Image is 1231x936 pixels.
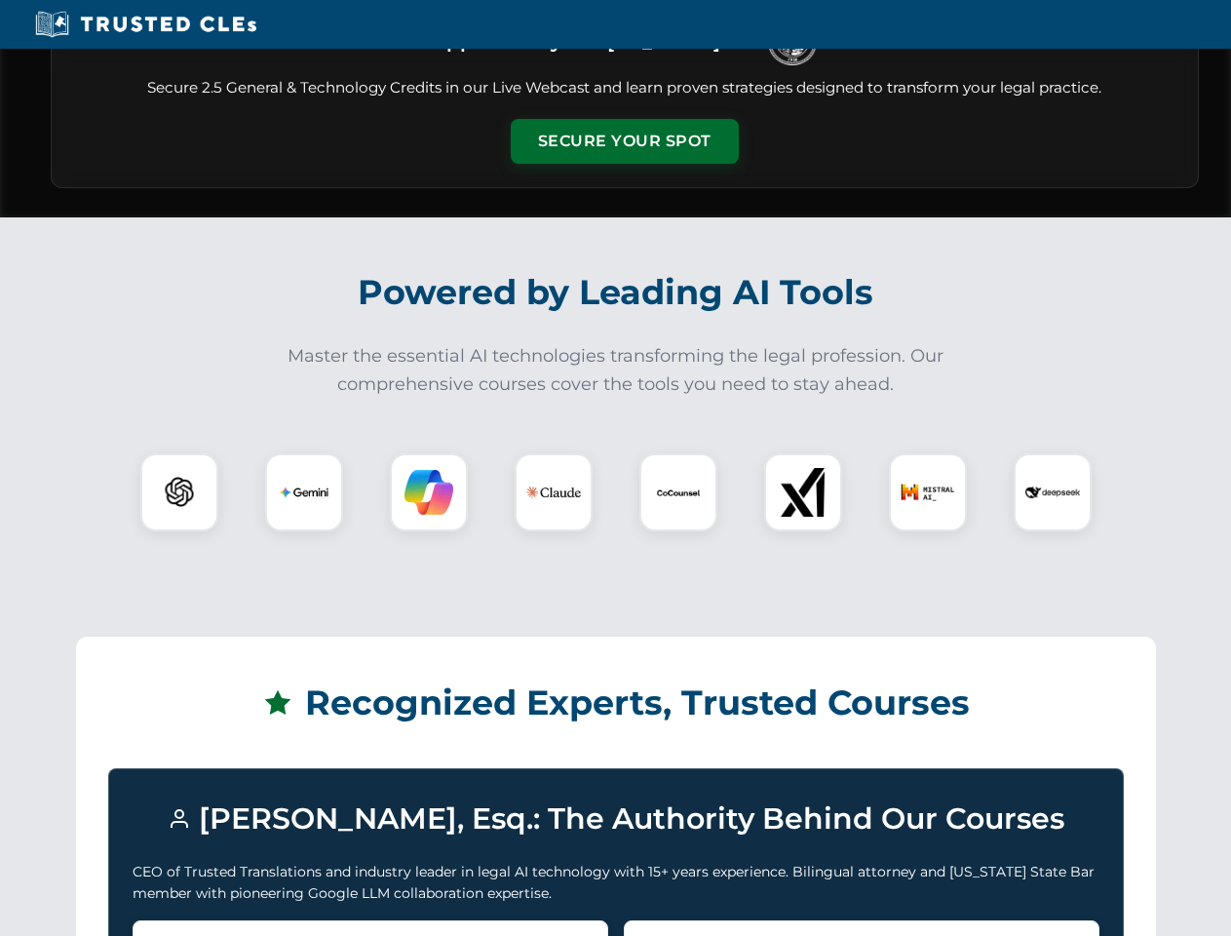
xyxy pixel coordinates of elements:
[133,793,1099,845] h3: [PERSON_NAME], Esq.: The Authority Behind Our Courses
[1014,453,1092,531] div: DeepSeek
[151,464,208,521] img: ChatGPT Logo
[901,465,955,520] img: Mistral AI Logo
[511,119,739,164] button: Secure Your Spot
[265,453,343,531] div: Gemini
[140,453,218,531] div: ChatGPT
[779,468,827,517] img: xAI Logo
[275,342,957,399] p: Master the essential AI technologies transforming the legal profession. Our comprehensive courses...
[764,453,842,531] div: xAI
[889,453,967,531] div: Mistral AI
[1025,465,1080,520] img: DeepSeek Logo
[280,468,328,517] img: Gemini Logo
[639,453,717,531] div: CoCounsel
[75,77,1174,99] p: Secure 2.5 General & Technology Credits in our Live Webcast and learn proven strategies designed ...
[404,468,453,517] img: Copilot Logo
[390,453,468,531] div: Copilot
[108,669,1124,737] h2: Recognized Experts, Trusted Courses
[133,861,1099,905] p: CEO of Trusted Translations and industry leader in legal AI technology with 15+ years experience....
[526,465,581,520] img: Claude Logo
[29,10,262,39] img: Trusted CLEs
[654,468,703,517] img: CoCounsel Logo
[76,258,1156,327] h2: Powered by Leading AI Tools
[515,453,593,531] div: Claude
